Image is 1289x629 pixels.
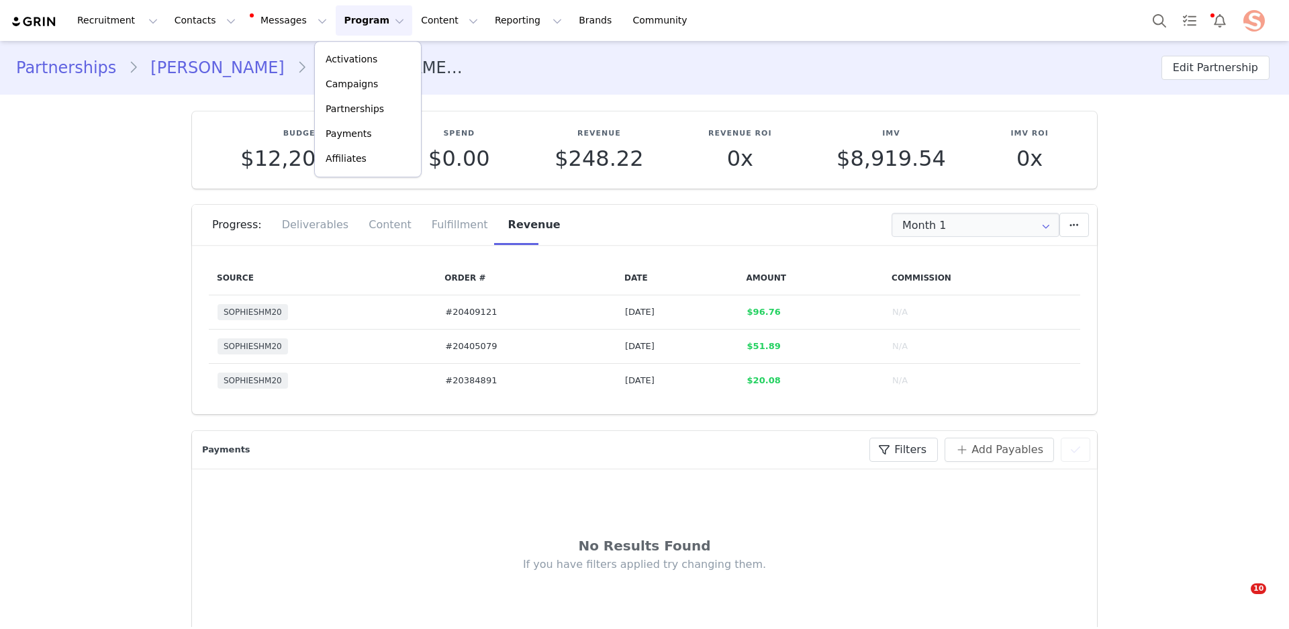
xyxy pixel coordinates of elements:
[436,261,616,295] th: Order #
[1223,583,1255,616] iframe: Intercom live chat
[138,56,296,80] a: [PERSON_NAME]
[892,213,1059,237] input: Select
[1235,10,1278,32] button: Profile
[326,102,384,116] p: Partnerships
[436,295,616,330] td: #20409121
[837,128,946,140] p: IMV
[272,205,359,245] div: Deliverables
[884,261,1080,295] th: Commission
[336,5,412,36] button: Program
[1205,5,1235,36] button: Notifications
[884,330,1080,364] td: N/A
[69,5,166,36] button: Recruitment
[436,364,616,398] td: #20384891
[326,127,372,141] p: Payments
[738,261,884,295] th: Amount
[747,307,781,317] span: $96.76
[708,146,771,171] p: 0x
[240,146,363,171] span: $12,200.00
[218,304,288,320] span: SOPHIESHM20
[945,438,1054,462] button: Add Payables
[708,128,771,140] p: Revenue ROI
[16,56,128,80] a: Partnerships
[616,330,738,364] td: [DATE]
[212,205,272,245] div: Progress:
[1175,5,1204,36] a: Tasks
[747,341,781,351] span: $51.89
[571,5,624,36] a: Brands
[218,338,288,354] span: SOPHIESHM20
[244,5,335,36] button: Messages
[884,364,1080,398] td: N/A
[326,77,378,91] p: Campaigns
[436,330,616,364] td: #20405079
[1010,128,1048,140] p: IMV ROI
[869,438,938,462] button: Filters
[218,373,288,389] span: SOPHIESHM20
[209,261,436,295] th: Source
[1010,146,1048,171] p: 0x
[1251,583,1266,594] span: 10
[837,146,946,171] span: $8,919.54
[884,295,1080,330] td: N/A
[240,128,363,140] p: Budget
[326,152,367,166] p: Affiliates
[555,128,643,140] p: Revenue
[894,442,926,458] span: Filters
[11,15,58,28] img: grin logo
[498,205,561,245] div: Revenue
[428,128,490,140] p: Spend
[428,146,490,171] span: $0.00
[232,536,1057,556] div: No Results Found
[616,364,738,398] td: [DATE]
[1243,10,1265,32] img: f99a58a2-e820-49b2-b1c6-889a8229352e.jpeg
[166,5,244,36] button: Contacts
[747,375,781,385] span: $20.08
[616,261,738,295] th: Date
[359,205,422,245] div: Content
[625,5,702,36] a: Community
[616,295,738,330] td: [DATE]
[1145,5,1174,36] button: Search
[413,5,486,36] button: Content
[487,5,570,36] button: Reporting
[1161,56,1270,80] button: Edit Partnership
[199,443,257,456] div: Payments
[326,52,377,66] p: Activations
[232,557,1057,572] div: If you have filters applied try changing them.
[422,205,498,245] div: Fulfillment
[555,146,643,171] span: $248.22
